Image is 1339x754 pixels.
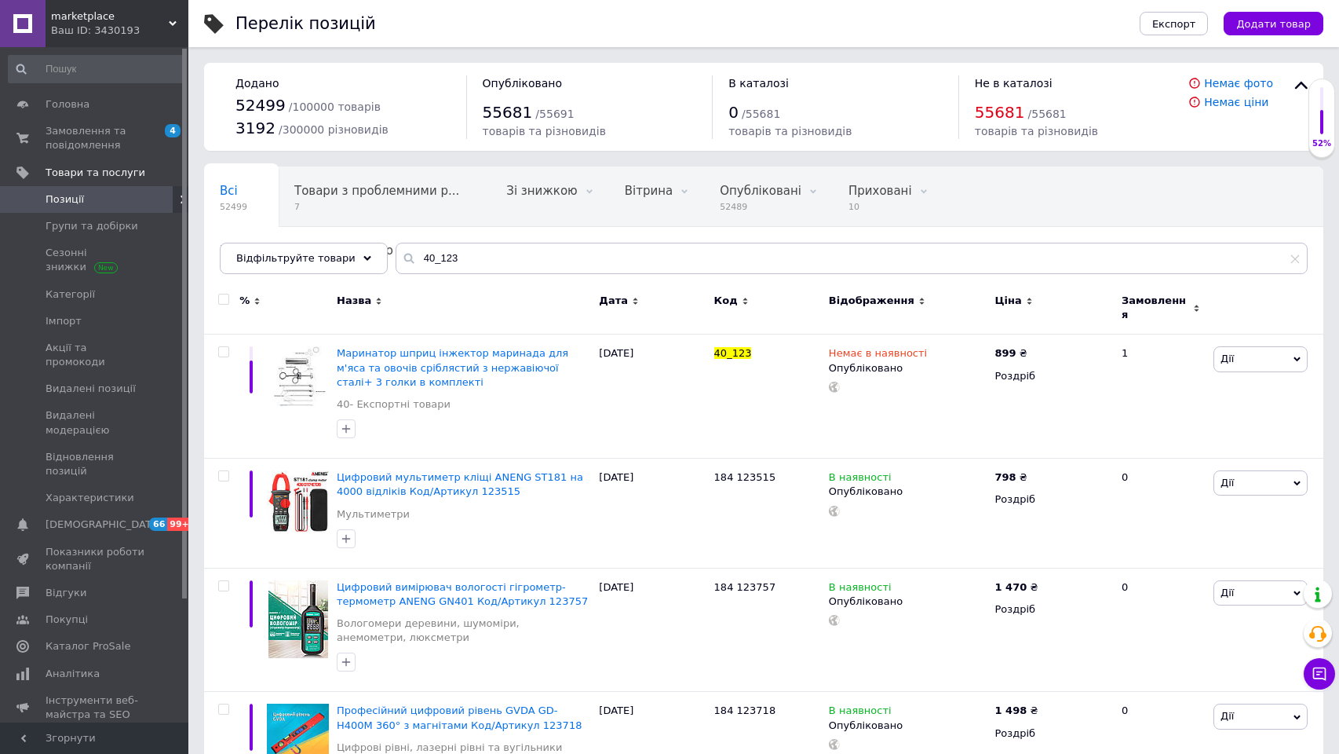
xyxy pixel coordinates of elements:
[829,595,987,609] div: Опубліковано
[46,124,145,152] span: Замовлення та повідомлення
[46,491,134,505] span: Характеристики
[267,346,329,408] img: Маринатор шприц инжектор маринада для мяса и овощей серебристый из нержавеющей стали+ 3 иглы в ко...
[829,361,987,375] div: Опубліковано
[535,108,574,120] span: / 55691
[337,507,410,522] a: Мультиметри
[975,125,1098,137] span: товарів та різновидів
[714,294,738,308] span: Код
[46,545,145,573] span: Показники роботи компанії
[1204,96,1268,108] a: Немає ціни
[995,347,1016,359] b: 899
[599,294,628,308] span: Дата
[1220,353,1234,364] span: Дії
[1140,12,1209,35] button: Експорт
[149,518,167,531] span: 66
[848,201,912,213] span: 10
[714,471,776,483] span: 184 123515
[236,252,356,264] span: Відфільтруйте товари
[1112,568,1209,692] div: 0
[46,667,100,681] span: Аналітика
[337,581,588,607] a: Цифровий вимірювач вологості гігрометр-термометр ANENG GN401 Код/Артикул 123757
[506,184,577,198] span: Зі знижкою
[220,184,238,198] span: Всі
[483,125,606,137] span: товарів та різновидів
[46,450,145,478] span: Відновлення позицій
[46,639,130,653] span: Каталог ProSale
[829,471,892,488] span: В наявності
[279,123,389,136] span: / 300000 різновидів
[995,471,1016,483] b: 798
[848,184,912,198] span: Приховані
[46,613,88,627] span: Покупці
[337,347,568,387] a: Маринатор шприц інжектор маринада для м'яса та овочів сріблястий з нержавіючої сталі+ 3 голки в к...
[1304,658,1335,690] button: Чат з покупцем
[220,201,247,213] span: 52499
[279,167,491,227] div: Товари з проблемними різновидами
[46,694,145,722] span: Інструменти веб-майстра та SEO
[995,581,1027,593] b: 1 470
[995,470,1027,485] div: ₴
[337,705,582,730] a: Професійний цифровий рівень GVDA GD-H400M 360° з магнітами Код/Артикул 123718
[239,294,250,308] span: %
[337,294,371,308] span: Назва
[714,705,776,716] span: 184 123718
[829,719,987,733] div: Опубліковано
[595,335,710,459] div: [DATE]
[829,347,927,364] span: Немає в наявності
[267,470,329,533] img: Цифровой мультиметр клещи ANENG ST181 на 4000 отсчетов Код/Артикул 123515
[51,24,188,38] div: Ваш ID: 3430193
[1220,710,1234,722] span: Дії
[995,704,1038,718] div: ₴
[46,97,89,112] span: Головна
[829,294,914,308] span: Відображення
[1309,138,1334,149] div: 52%
[995,705,1027,716] b: 1 498
[46,518,162,532] span: [DEMOGRAPHIC_DATA]
[995,580,1038,595] div: ₴
[995,369,1108,383] div: Роздріб
[46,341,145,369] span: Акції та промокоди
[46,166,145,180] span: Товари та послуги
[1220,477,1234,489] span: Дії
[1220,587,1234,598] span: Дії
[829,581,892,598] span: В наявності
[742,108,780,120] span: / 55681
[728,125,852,137] span: товарів та різновидів
[46,246,145,274] span: Сезонні знижки
[595,568,710,692] div: [DATE]
[268,580,328,658] img: Цифровой измеритель влажности гигрометр-термометр ANENG GN401 Код/Артикул 123757
[995,492,1108,507] div: Роздріб
[1028,108,1067,120] span: / 55681
[714,347,752,359] span: 40_123
[1204,77,1273,90] a: Немає фото
[46,192,84,207] span: Позиції
[975,103,1025,122] span: 55681
[235,16,376,32] div: Перелік позицій
[235,77,279,90] span: Додано
[337,471,583,497] a: Цифровий мультиметр кліщі ANENG ST181 на 4000 відліків Код/Артикул 123515
[294,184,459,198] span: Товари з проблемними р...
[995,346,1027,361] div: ₴
[167,518,193,531] span: 99+
[995,727,1108,741] div: Роздріб
[720,184,801,198] span: Опубліковані
[51,9,169,24] span: marketplace
[46,586,86,600] span: Відгуки
[595,459,710,569] div: [DATE]
[995,294,1022,308] span: Ціна
[1236,18,1311,30] span: Додати товар
[714,581,776,593] span: 184 123757
[625,184,673,198] span: Вітрина
[337,397,451,412] a: 40- Експортні товари
[46,219,138,233] span: Групи та добірки
[165,124,181,137] span: 4
[1112,459,1209,569] div: 0
[720,201,801,213] span: 52489
[1112,335,1209,459] div: 1
[294,201,459,213] span: 7
[220,243,393,258] span: Пошукові запити не додано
